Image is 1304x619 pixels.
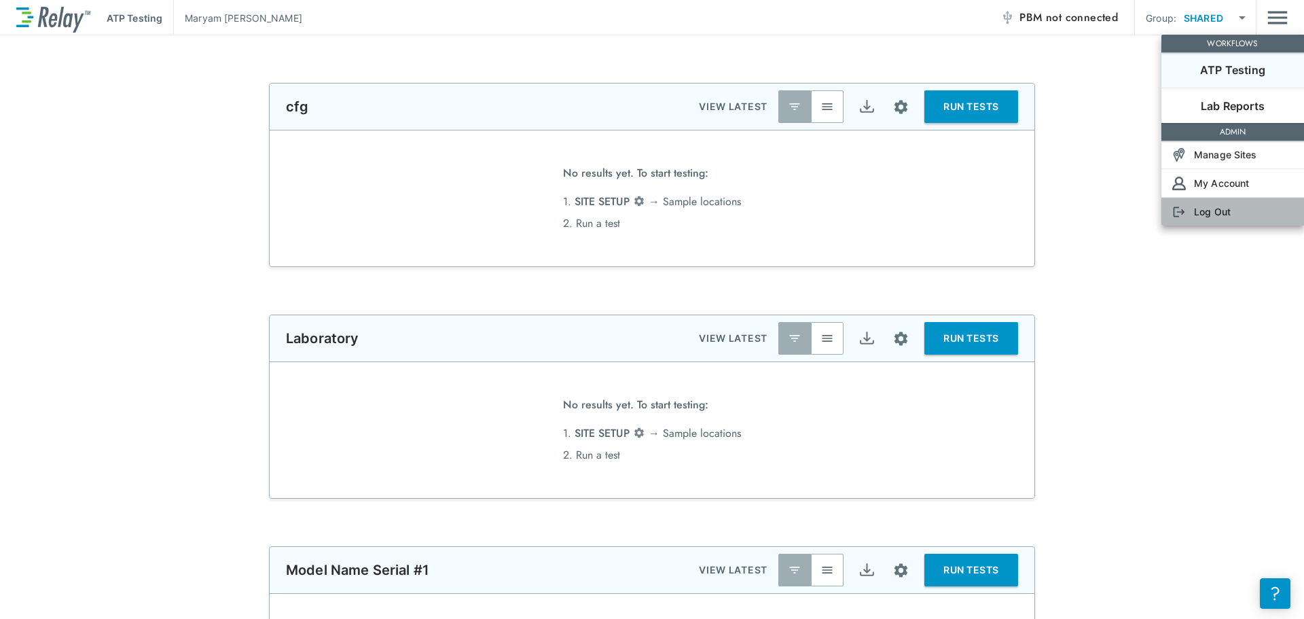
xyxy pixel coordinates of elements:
[1260,578,1290,609] iframe: Resource center
[1194,176,1249,190] p: My Account
[1172,177,1186,190] img: Account
[1200,62,1265,78] p: ATP Testing
[1164,126,1301,138] p: ADMIN
[1172,148,1186,162] img: Sites
[1194,205,1231,219] p: Log Out
[1201,98,1265,114] p: Lab Reports
[1172,205,1186,219] img: Log Out Icon
[1194,147,1257,162] p: Manage Sites
[1164,37,1301,50] p: WORKFLOWS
